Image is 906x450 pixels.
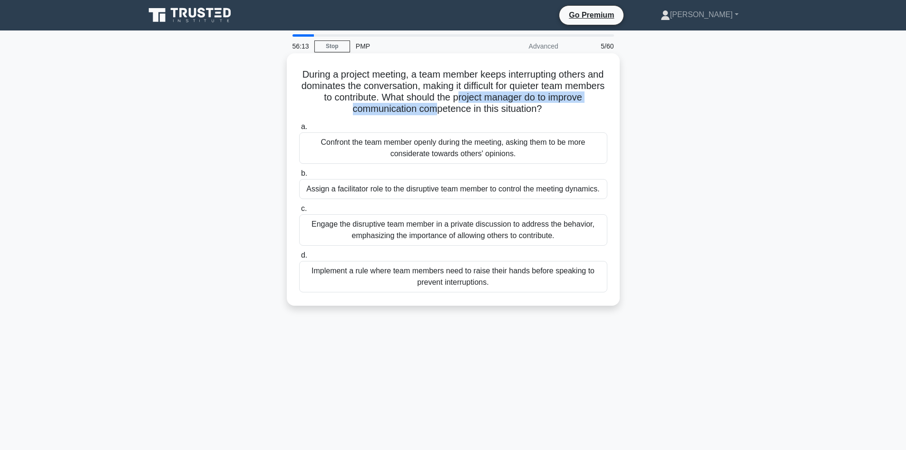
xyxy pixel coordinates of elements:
span: b. [301,169,307,177]
span: d. [301,251,307,259]
div: Assign a facilitator role to the disruptive team member to control the meeting dynamics. [299,179,607,199]
h5: During a project meeting, a team member keeps interrupting others and dominates the conversation,... [298,69,608,115]
div: Engage the disruptive team member in a private discussion to address the behavior, emphasizing th... [299,214,607,246]
span: c. [301,204,307,212]
div: Advanced [481,37,564,56]
div: 56:13 [287,37,314,56]
div: Implement a rule where team members need to raise their hands before speaking to prevent interrup... [299,261,607,292]
div: 5/60 [564,37,620,56]
span: a. [301,122,307,130]
a: Go Premium [563,9,620,21]
a: [PERSON_NAME] [638,5,761,24]
a: Stop [314,40,350,52]
div: Confront the team member openly during the meeting, asking them to be more considerate towards ot... [299,132,607,164]
div: PMP [350,37,481,56]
